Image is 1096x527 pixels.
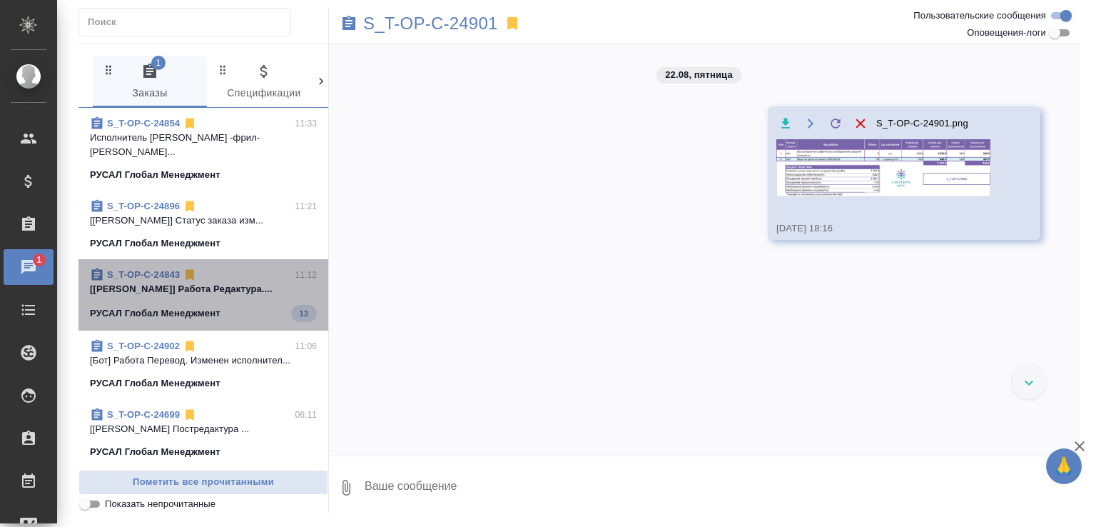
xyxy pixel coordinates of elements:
p: [[PERSON_NAME]] Работа Редактура.... [90,282,317,296]
div: S_T-OP-C-2484311:12[[PERSON_NAME]] Работа Редактура....РУСАЛ Глобал Менеджмент13 [78,259,328,331]
p: РУСАЛ Глобал Менеджмент [90,445,220,459]
button: 🙏 [1046,448,1082,484]
svg: Отписаться [183,116,197,131]
a: S_T-OP-C-24843 [107,269,180,280]
p: РУСАЛ Глобал Менеджмент [90,236,220,251]
button: Открыть на драйве [801,114,819,132]
a: 1 [4,249,54,285]
a: S_T-OP-C-24902 [107,341,180,351]
div: S_T-OP-C-2485411:33Исполнитель [PERSON_NAME] -фрил- [PERSON_NAME]...РУСАЛ Глобал Менеджмент [78,108,328,191]
a: S_T-OP-C-24901 [363,16,498,31]
p: 22.08, пятница [665,68,733,82]
a: S_T-OP-C-24854 [107,118,180,129]
p: 11:12 [295,268,317,282]
span: Пометить все прочитанными [86,474,320,491]
button: Пометить все прочитанными [78,470,328,495]
svg: Зажми и перетащи, чтобы поменять порядок вкладок [102,63,116,76]
p: 11:21 [295,199,317,214]
div: S_T-OP-C-2490211:06[Бот] Работа Перевод. Изменен исполнител...РУСАЛ Глобал Менеджмент [78,331,328,399]
div: S_T-OP-C-2469906:11[[PERSON_NAME] Постредактура ...РУСАЛ Глобал Менеджмент [78,399,328,468]
p: 11:33 [295,116,317,131]
span: Пользовательские сообщения [913,9,1046,23]
p: 11:06 [295,339,317,353]
p: [[PERSON_NAME] Постредактура ... [90,422,317,436]
span: Показать непрочитанные [105,497,215,511]
svg: Отписаться [183,199,197,214]
p: РУСАЛ Глобал Менеджмент [90,168,220,182]
svg: Отписаться [183,408,197,422]
a: S_T-OP-C-24896 [107,201,180,211]
span: 1 [151,56,166,70]
p: РУСАЛ Глобал Менеджмент [90,306,220,321]
p: РУСАЛ Глобал Менеджмент [90,376,220,391]
img: S_T-OP-C-24901.png [776,139,990,196]
div: S_T-OP-C-2489611:21[[PERSON_NAME]] Статус заказа изм...РУСАЛ Глобал Менеджмент [78,191,328,259]
label: Обновить файл [826,114,844,132]
span: S_T-OP-C-24901.png [876,116,968,131]
a: S_T-OP-C-24699 [107,409,180,420]
button: Удалить файл [851,114,869,132]
svg: Зажми и перетащи, чтобы поменять порядок вкладок [216,63,230,76]
span: 🙏 [1052,451,1076,481]
span: Спецификации [215,63,313,102]
p: Исполнитель [PERSON_NAME] -фрил- [PERSON_NAME]... [90,131,317,159]
input: Поиск [88,12,290,32]
p: [[PERSON_NAME]] Статус заказа изм... [90,214,317,228]
svg: Отписаться [183,339,197,353]
p: [Бот] Работа Перевод. Изменен исполнител... [90,353,317,368]
span: 1 [28,253,50,267]
p: 06:11 [295,408,317,422]
span: 13 [291,306,317,321]
span: Оповещения-логи [967,26,1046,40]
div: [DATE] 18:16 [776,221,990,236]
span: Заказы [101,63,198,102]
svg: Отписаться [183,268,197,282]
button: Скачать [776,114,794,132]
